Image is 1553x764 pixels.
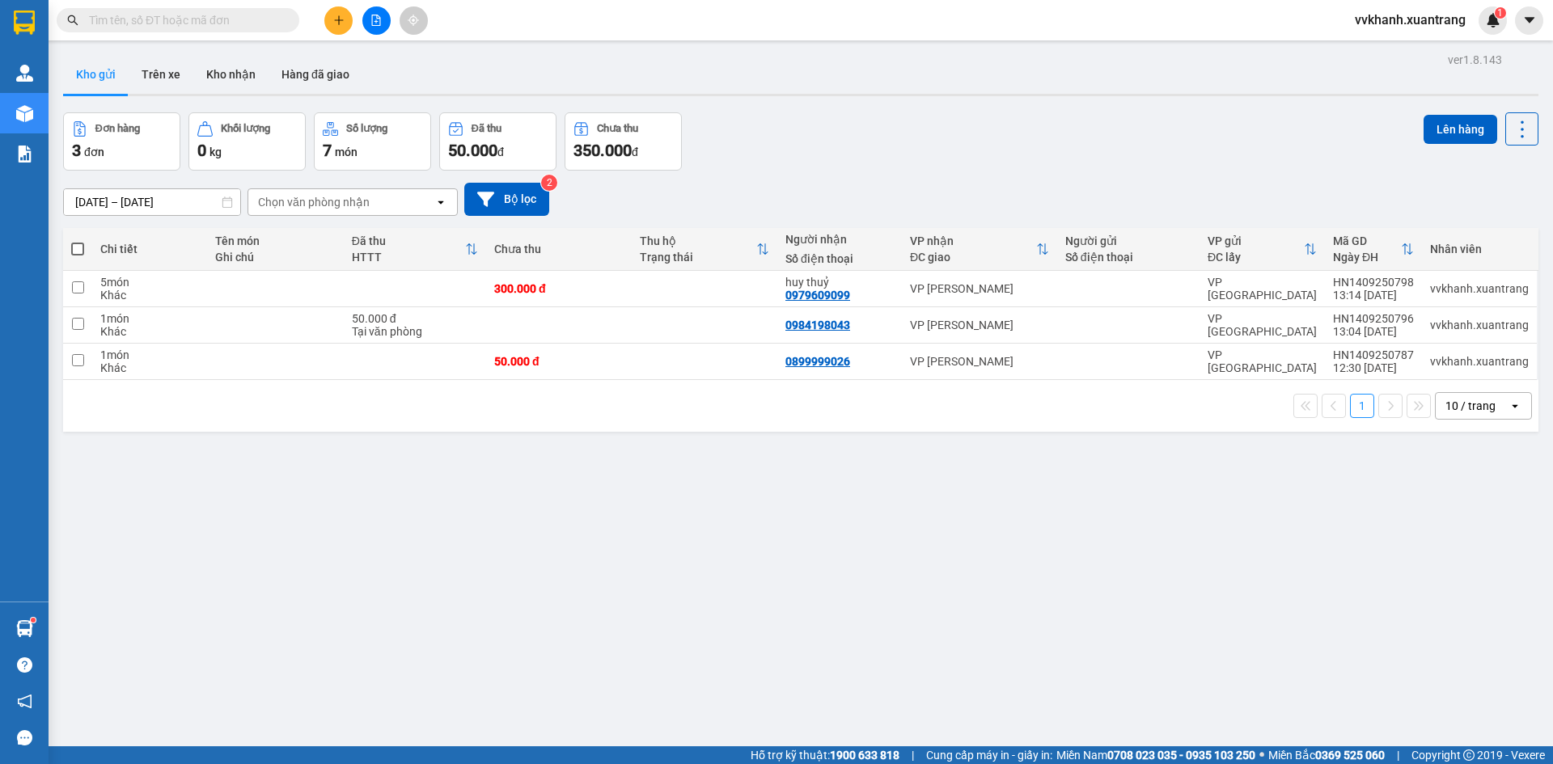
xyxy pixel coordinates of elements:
[597,123,638,134] div: Chưa thu
[1445,398,1496,414] div: 10 / trang
[1424,115,1497,144] button: Lên hàng
[1107,749,1255,762] strong: 0708 023 035 - 0935 103 250
[1448,51,1502,69] div: ver 1.8.143
[464,183,549,216] button: Bộ lọc
[1200,228,1325,271] th: Toggle SortBy
[1350,394,1374,418] button: 1
[472,123,501,134] div: Đã thu
[830,749,899,762] strong: 1900 633 818
[188,112,306,171] button: Khối lượng0kg
[1333,289,1414,302] div: 13:14 [DATE]
[352,251,465,264] div: HTTT
[1342,10,1479,30] span: vvkhanh.xuantrang
[1333,361,1414,374] div: 12:30 [DATE]
[785,355,850,368] div: 0899999026
[1333,312,1414,325] div: HN1409250796
[902,228,1057,271] th: Toggle SortBy
[352,325,478,338] div: Tại văn phòng
[400,6,428,35] button: aim
[100,289,199,302] div: Khác
[1509,399,1521,412] svg: open
[632,146,638,158] span: đ
[17,657,32,673] span: question-circle
[1430,355,1529,368] div: vvkhanh.xuantrang
[1208,312,1317,338] div: VP [GEOGRAPHIC_DATA]
[352,312,478,325] div: 50.000 đ
[1333,348,1414,361] div: HN1409250787
[910,319,1049,331] div: VP [PERSON_NAME]
[89,11,280,29] input: Tìm tên, số ĐT hoặc mã đơn
[100,325,199,338] div: Khác
[100,361,199,374] div: Khác
[1208,276,1317,302] div: VP [GEOGRAPHIC_DATA]
[63,112,180,171] button: Đơn hàng3đơn
[408,15,419,26] span: aim
[1497,7,1503,19] span: 1
[632,228,777,271] th: Toggle SortBy
[1208,348,1317,374] div: VP [GEOGRAPHIC_DATA]
[64,189,240,215] input: Select a date range.
[751,746,899,764] span: Hỗ trợ kỹ thuật:
[16,620,33,637] img: warehouse-icon
[785,319,850,331] div: 0984198043
[1333,276,1414,289] div: HN1409250798
[434,196,447,209] svg: open
[95,123,140,134] div: Đơn hàng
[1065,251,1191,264] div: Số điện thoại
[565,112,682,171] button: Chưa thu350.000đ
[785,276,894,289] div: huy thuỷ
[215,234,335,247] div: Tên món
[1208,251,1304,264] div: ĐC lấy
[1397,746,1399,764] span: |
[346,123,387,134] div: Số lượng
[16,146,33,163] img: solution-icon
[494,282,624,295] div: 300.000 đ
[362,6,391,35] button: file-add
[100,243,199,255] div: Chi tiết
[84,146,104,158] span: đơn
[439,112,556,171] button: Đã thu50.000đ
[215,251,335,264] div: Ghi chú
[573,141,632,160] span: 350.000
[1325,228,1422,271] th: Toggle SortBy
[197,141,206,160] span: 0
[1259,752,1264,758] span: ⚪️
[910,234,1036,247] div: VP nhận
[333,15,345,26] span: plus
[352,234,465,247] div: Đã thu
[129,55,193,94] button: Trên xe
[31,618,36,623] sup: 1
[1333,251,1401,264] div: Ngày ĐH
[1268,746,1385,764] span: Miền Bắc
[640,251,756,264] div: Trạng thái
[1522,13,1537,27] span: caret-down
[1430,282,1529,295] div: vvkhanh.xuantrang
[17,694,32,709] span: notification
[16,105,33,122] img: warehouse-icon
[1056,746,1255,764] span: Miền Nam
[63,55,129,94] button: Kho gửi
[100,276,199,289] div: 5 món
[497,146,504,158] span: đ
[1430,319,1529,331] div: vvkhanh.xuantrang
[494,355,624,368] div: 50.000 đ
[1495,7,1506,19] sup: 1
[67,15,78,26] span: search
[910,251,1036,264] div: ĐC giao
[785,233,894,246] div: Người nhận
[448,141,497,160] span: 50.000
[17,730,32,745] span: message
[785,252,894,265] div: Số điện thoại
[324,6,353,35] button: plus
[209,146,222,158] span: kg
[1315,749,1385,762] strong: 0369 525 060
[100,312,199,325] div: 1 món
[1463,749,1475,761] span: copyright
[193,55,269,94] button: Kho nhận
[100,348,199,361] div: 1 món
[14,11,35,35] img: logo-vxr
[1486,13,1500,27] img: icon-new-feature
[1208,234,1304,247] div: VP gửi
[323,141,332,160] span: 7
[344,228,486,271] th: Toggle SortBy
